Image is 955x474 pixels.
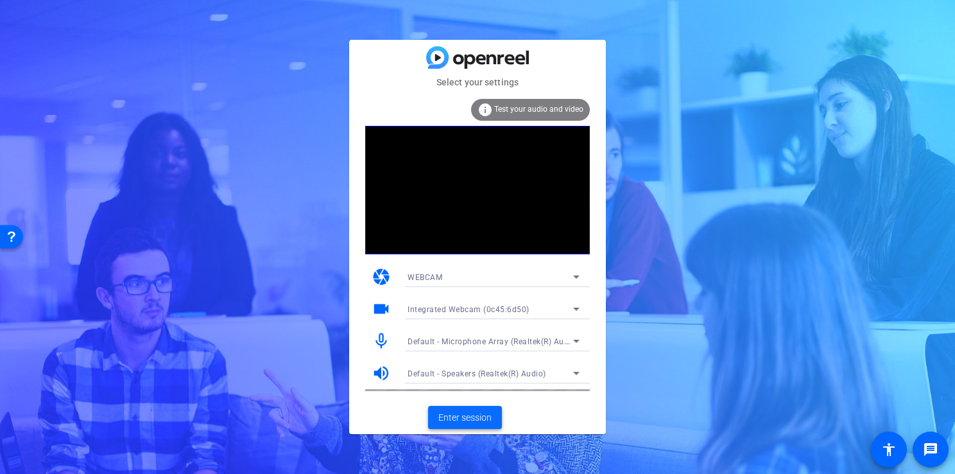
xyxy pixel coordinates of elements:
img: blue-gradient.svg [426,46,529,69]
span: Test your audio and video [494,105,583,114]
mat-icon: accessibility [881,442,897,457]
mat-icon: camera [372,267,391,286]
span: Integrated Webcam (0c45:6d50) [408,305,529,314]
span: Default - Speakers (Realtek(R) Audio) [408,369,546,378]
mat-icon: volume_up [372,364,391,383]
mat-icon: info [478,102,493,118]
mat-icon: mic_none [372,331,391,351]
button: Enter session [428,406,502,429]
mat-icon: message [923,442,938,457]
span: WEBCAM [408,273,442,282]
mat-card-subtitle: Select your settings [349,75,606,89]
mat-icon: videocam [372,299,391,319]
span: Default - Microphone Array (Realtek(R) Audio) [408,336,579,346]
span: Enter session [438,411,492,425]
